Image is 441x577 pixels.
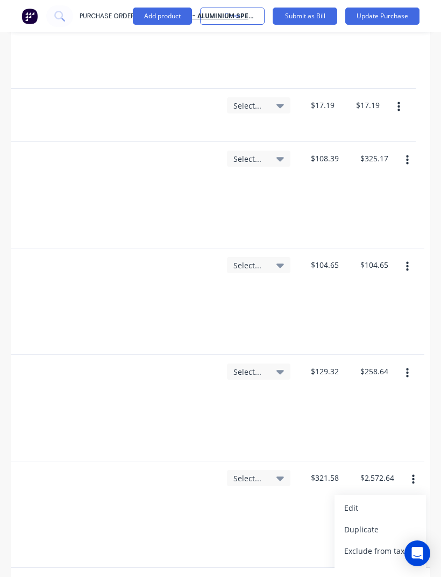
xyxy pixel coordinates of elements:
[233,473,266,484] span: Select...
[273,8,337,25] button: Submit as Bill
[80,11,165,21] div: Purchase Order #4767 -
[200,8,265,25] button: Close
[233,153,266,165] span: Select...
[404,540,430,566] div: Open Intercom Messenger
[335,540,426,562] button: Exclude from tax
[166,11,332,20] a: Alspec - Aluminium Specialties Group Pty Ltd
[335,497,426,519] button: Edit
[133,8,192,25] button: Add product
[233,366,266,377] span: Select...
[233,100,266,111] span: Select...
[22,8,38,24] img: Factory
[233,260,266,271] span: Select...
[345,8,419,25] button: Update Purchase
[335,519,426,540] button: Duplicate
